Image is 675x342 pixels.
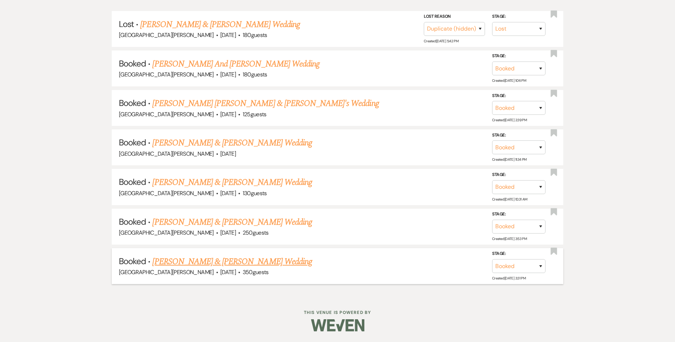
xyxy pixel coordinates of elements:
span: [DATE] [220,71,236,78]
span: Booked [119,216,146,227]
span: Booked [119,97,146,108]
a: [PERSON_NAME] & [PERSON_NAME] Wedding [152,216,312,229]
span: 180 guests [243,31,267,39]
span: Created: [DATE] 3:31 PM [492,276,526,280]
label: Stage: [492,52,545,60]
span: Booked [119,256,146,267]
span: [GEOGRAPHIC_DATA][PERSON_NAME] [119,71,214,78]
span: [DATE] [220,31,236,39]
span: [GEOGRAPHIC_DATA][PERSON_NAME] [119,150,214,157]
span: [DATE] [220,150,236,157]
span: [DATE] [220,268,236,276]
label: Stage: [492,92,545,100]
a: [PERSON_NAME] & [PERSON_NAME] Wedding [152,255,312,268]
span: Booked [119,58,146,69]
span: Booked [119,137,146,148]
label: Stage: [492,132,545,139]
label: Stage: [492,13,545,21]
label: Stage: [492,250,545,258]
span: Created: [DATE] 3:53 PM [492,236,527,241]
span: 250 guests [243,229,269,236]
span: Created: [DATE] 11:34 PM [492,157,526,162]
span: Created: [DATE] 1:06 PM [492,78,526,83]
span: [DATE] [220,189,236,197]
span: [GEOGRAPHIC_DATA][PERSON_NAME] [119,31,214,39]
span: 125 guests [243,111,267,118]
label: Lost Reason [424,13,485,21]
span: 130 guests [243,189,267,197]
span: [GEOGRAPHIC_DATA][PERSON_NAME] [119,229,214,236]
span: Created: [DATE] 5:42 PM [424,39,458,43]
a: [PERSON_NAME] [PERSON_NAME] & [PERSON_NAME]'s Wedding [152,97,379,110]
span: Created: [DATE] 10:31 AM [492,197,527,202]
span: [GEOGRAPHIC_DATA][PERSON_NAME] [119,111,214,118]
span: [DATE] [220,229,236,236]
span: Lost [119,18,134,30]
span: Booked [119,176,146,187]
label: Stage: [492,210,545,218]
a: [PERSON_NAME] & [PERSON_NAME] Wedding [152,176,312,189]
label: Stage: [492,171,545,179]
span: [GEOGRAPHIC_DATA][PERSON_NAME] [119,189,214,197]
span: Created: [DATE] 2:39 PM [492,118,527,122]
span: [GEOGRAPHIC_DATA][PERSON_NAME] [119,268,214,276]
a: [PERSON_NAME] And [PERSON_NAME] Wedding [152,58,320,70]
img: Weven Logo [311,313,364,338]
span: 180 guests [243,71,267,78]
a: [PERSON_NAME] & [PERSON_NAME] Wedding [152,137,312,149]
span: 350 guests [243,268,269,276]
span: [DATE] [220,111,236,118]
a: [PERSON_NAME] & [PERSON_NAME] Wedding [140,18,300,31]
